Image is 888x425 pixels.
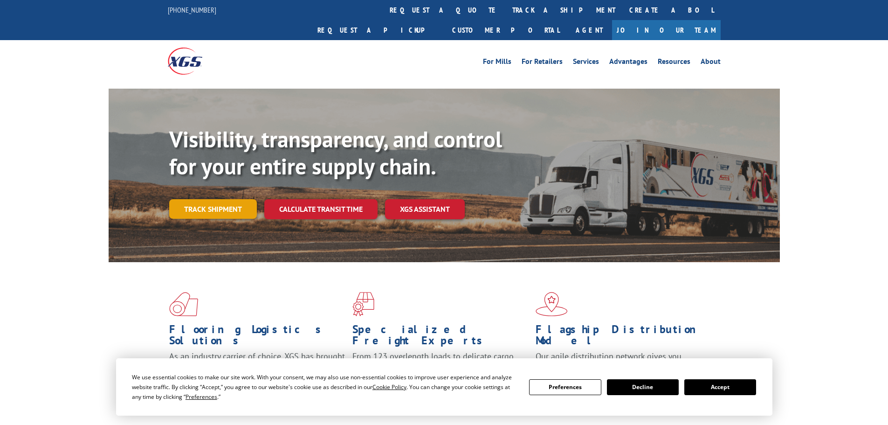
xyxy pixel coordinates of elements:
[658,58,690,68] a: Resources
[609,58,647,68] a: Advantages
[536,351,707,373] span: Our agile distribution network gives you nationwide inventory management on demand.
[352,351,529,392] p: From 123 overlength loads to delicate cargo, our experienced staff knows the best way to move you...
[132,372,518,402] div: We use essential cookies to make our site work. With your consent, we may also use non-essential ...
[684,379,756,395] button: Accept
[483,58,511,68] a: For Mills
[445,20,566,40] a: Customer Portal
[169,199,257,219] a: Track shipment
[352,292,374,316] img: xgs-icon-focused-on-flooring-red
[169,125,502,181] b: Visibility, transparency, and control for your entire supply chain.
[385,199,465,219] a: XGS ASSISTANT
[169,292,198,316] img: xgs-icon-total-supply-chain-intelligence-red
[573,58,599,68] a: Services
[536,292,568,316] img: xgs-icon-flagship-distribution-model-red
[701,58,721,68] a: About
[529,379,601,395] button: Preferences
[522,58,563,68] a: For Retailers
[536,324,712,351] h1: Flagship Distribution Model
[352,324,529,351] h1: Specialized Freight Experts
[310,20,445,40] a: Request a pickup
[372,383,406,391] span: Cookie Policy
[169,351,345,384] span: As an industry carrier of choice, XGS has brought innovation and dedication to flooring logistics...
[607,379,679,395] button: Decline
[169,324,345,351] h1: Flooring Logistics Solutions
[612,20,721,40] a: Join Our Team
[116,358,772,416] div: Cookie Consent Prompt
[566,20,612,40] a: Agent
[186,393,217,401] span: Preferences
[168,5,216,14] a: [PHONE_NUMBER]
[264,199,378,219] a: Calculate transit time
